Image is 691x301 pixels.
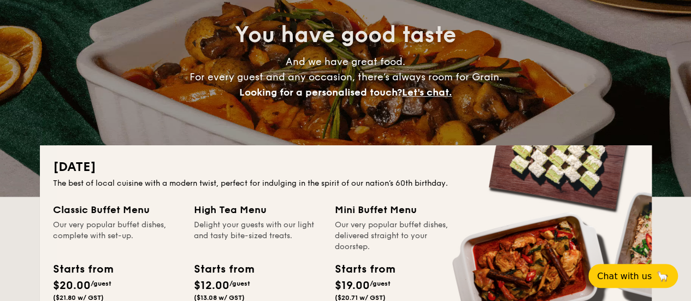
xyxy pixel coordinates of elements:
[239,86,402,98] span: Looking for a personalised touch?
[597,271,652,281] span: Chat with us
[91,280,111,287] span: /guest
[53,202,181,217] div: Classic Buffet Menu
[53,220,181,252] div: Our very popular buffet dishes, complete with set-up.
[656,270,669,282] span: 🦙
[190,56,502,98] span: And we have great food. For every guest and any occasion, there’s always room for Grain.
[53,261,113,278] div: Starts from
[53,279,91,292] span: $20.00
[335,279,370,292] span: $19.00
[235,22,456,48] span: You have good taste
[370,280,391,287] span: /guest
[194,220,322,252] div: Delight your guests with our light and tasty bite-sized treats.
[402,86,452,98] span: Let's chat.
[194,202,322,217] div: High Tea Menu
[53,158,639,176] h2: [DATE]
[588,264,678,288] button: Chat with us🦙
[229,280,250,287] span: /guest
[335,261,394,278] div: Starts from
[335,220,463,252] div: Our very popular buffet dishes, delivered straight to your doorstep.
[194,279,229,292] span: $12.00
[194,261,253,278] div: Starts from
[53,178,639,189] div: The best of local cuisine with a modern twist, perfect for indulging in the spirit of our nation’...
[335,202,463,217] div: Mini Buffet Menu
